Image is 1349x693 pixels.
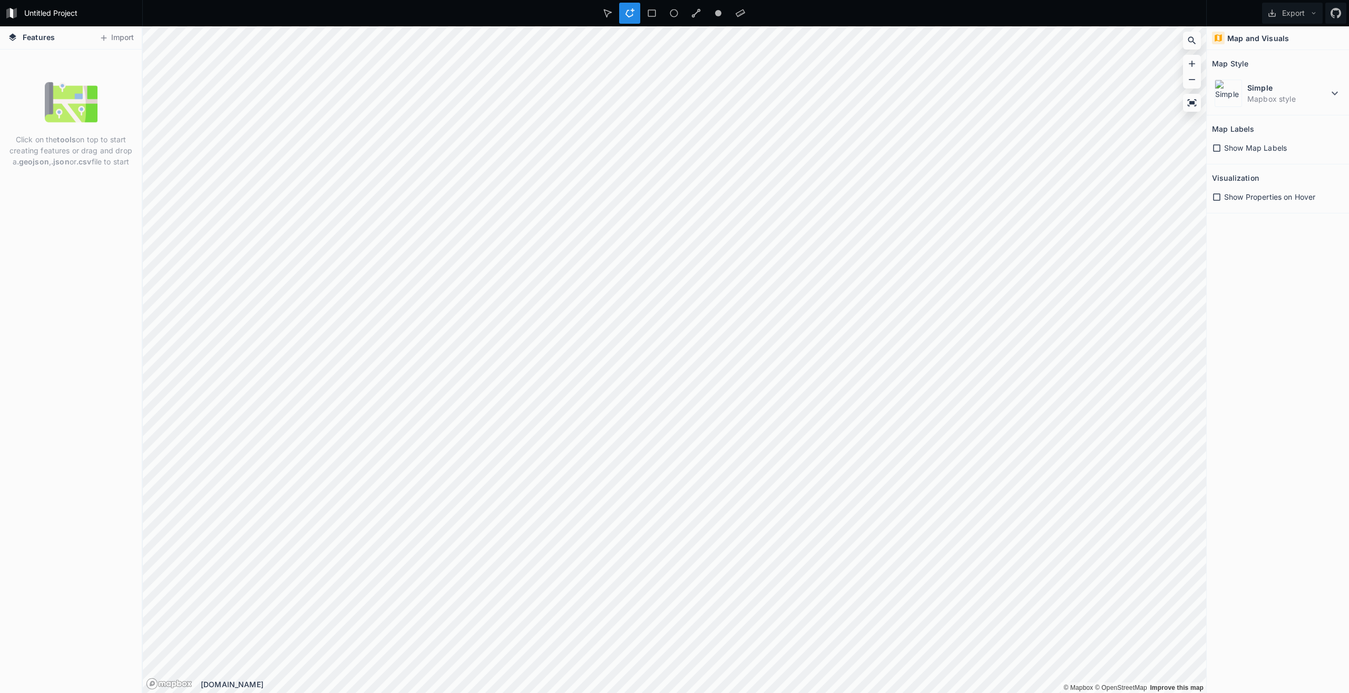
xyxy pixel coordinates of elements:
span: Features [23,32,55,43]
p: Click on the on top to start creating features or drag and drop a , or file to start [8,134,134,167]
span: Show Properties on Hover [1224,191,1315,202]
strong: .json [51,157,70,166]
strong: .geojson [17,157,49,166]
strong: .csv [76,157,92,166]
a: Mapbox [1063,684,1093,691]
img: empty [45,76,97,129]
dt: Simple [1247,82,1328,93]
span: Show Map Labels [1224,142,1287,153]
h2: Map Style [1212,55,1248,72]
h2: Map Labels [1212,121,1254,137]
dd: Mapbox style [1247,93,1328,104]
div: [DOMAIN_NAME] [201,679,1206,690]
img: Simple [1215,80,1242,107]
a: OpenStreetMap [1095,684,1147,691]
h4: Map and Visuals [1227,33,1289,44]
button: Import [94,30,139,46]
button: Export [1262,3,1323,24]
strong: tools [57,135,76,144]
a: Mapbox logo [146,678,192,690]
h2: Visualization [1212,170,1259,186]
a: Map feedback [1150,684,1204,691]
